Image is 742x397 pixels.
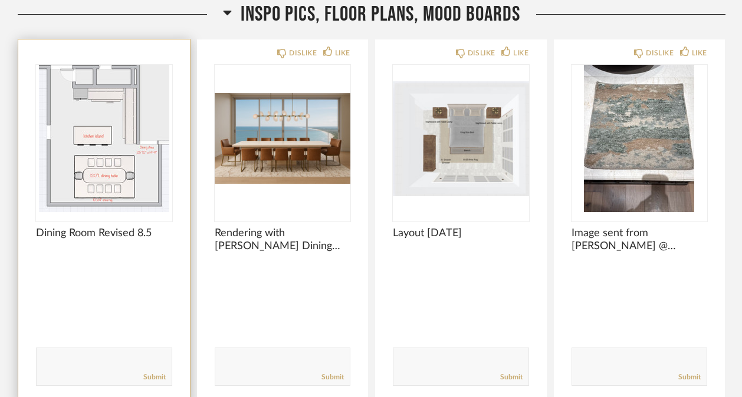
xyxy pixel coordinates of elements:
[36,227,172,240] span: Dining Room Revised 8.5
[36,65,172,212] div: 0
[572,227,708,253] span: Image sent from [PERSON_NAME] @ [GEOGRAPHIC_DATA]
[215,65,351,212] div: 0
[468,47,495,59] div: DISLIKE
[692,47,707,59] div: LIKE
[572,65,708,212] div: 0
[215,227,351,253] span: Rendering with [PERSON_NAME] Dining Table
[241,2,520,27] span: Inspo Pics, Floor Plans, Mood Boards
[143,372,166,382] a: Submit
[335,47,350,59] div: LIKE
[393,227,529,240] span: Layout [DATE]
[321,372,344,382] a: Submit
[36,65,172,212] img: undefined
[393,65,529,212] img: undefined
[393,65,529,212] div: 0
[289,47,317,59] div: DISLIKE
[500,372,523,382] a: Submit
[572,65,708,212] img: undefined
[513,47,528,59] div: LIKE
[646,47,674,59] div: DISLIKE
[215,65,351,212] img: undefined
[678,372,701,382] a: Submit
